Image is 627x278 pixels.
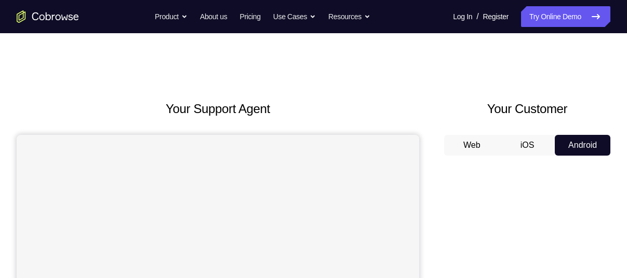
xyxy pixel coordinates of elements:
a: Register [483,6,509,27]
button: Use Cases [273,6,316,27]
button: Web [444,135,500,156]
button: Product [155,6,188,27]
a: Go to the home page [17,10,79,23]
button: Resources [328,6,370,27]
span: / [476,10,478,23]
button: iOS [500,135,555,156]
a: About us [200,6,227,27]
button: Android [555,135,610,156]
h2: Your Customer [444,100,610,118]
a: Try Online Demo [521,6,610,27]
a: Log In [453,6,472,27]
h2: Your Support Agent [17,100,419,118]
a: Pricing [239,6,260,27]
